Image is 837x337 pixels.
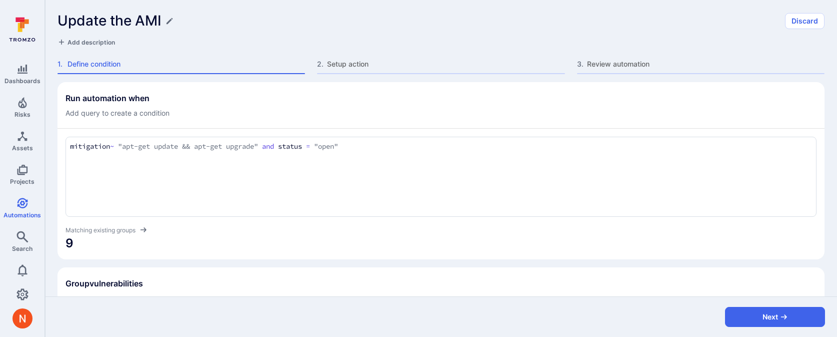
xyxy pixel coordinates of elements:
[12,245,32,252] span: Search
[65,278,143,288] h2: Group vulnerabilities
[70,141,812,152] textarea: Add condition
[57,59,65,69] span: 1 .
[3,211,41,219] span: Automations
[785,13,824,29] button: Discard
[577,59,585,69] span: 3 .
[10,178,34,185] span: Projects
[12,308,32,328] div: Neeren Patki
[725,307,825,327] button: Next
[57,37,115,47] button: Add description
[12,144,33,152] span: Assets
[67,59,305,69] span: Define condition
[57,13,161,29] h1: Update the AMI
[65,235,816,251] span: Matching counter
[65,93,169,103] h2: Run automation when
[14,111,30,118] span: Risks
[317,59,325,69] span: 2 .
[587,59,824,69] span: Review automation
[165,17,173,25] button: Edit title
[65,226,135,234] span: Matching existing groups
[12,308,32,328] img: ACg8ocIprwjrgDQnDsNSk9Ghn5p5-B8DpAKWoJ5Gi9syOE4K59tr4Q=s96-c
[327,59,564,69] span: Setup action
[65,108,169,118] span: Add query to create a condition
[67,39,115,46] span: Add description
[4,77,40,85] span: Dashboards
